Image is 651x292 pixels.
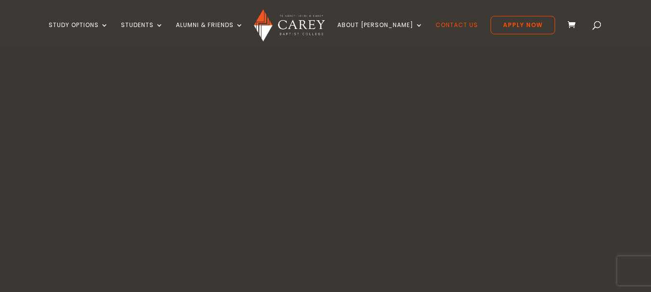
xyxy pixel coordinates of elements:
[337,22,423,44] a: About [PERSON_NAME]
[121,22,163,44] a: Students
[436,22,478,44] a: Contact Us
[491,16,555,34] a: Apply Now
[176,22,243,44] a: Alumni & Friends
[254,9,325,42] img: Carey Baptist College
[49,22,108,44] a: Study Options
